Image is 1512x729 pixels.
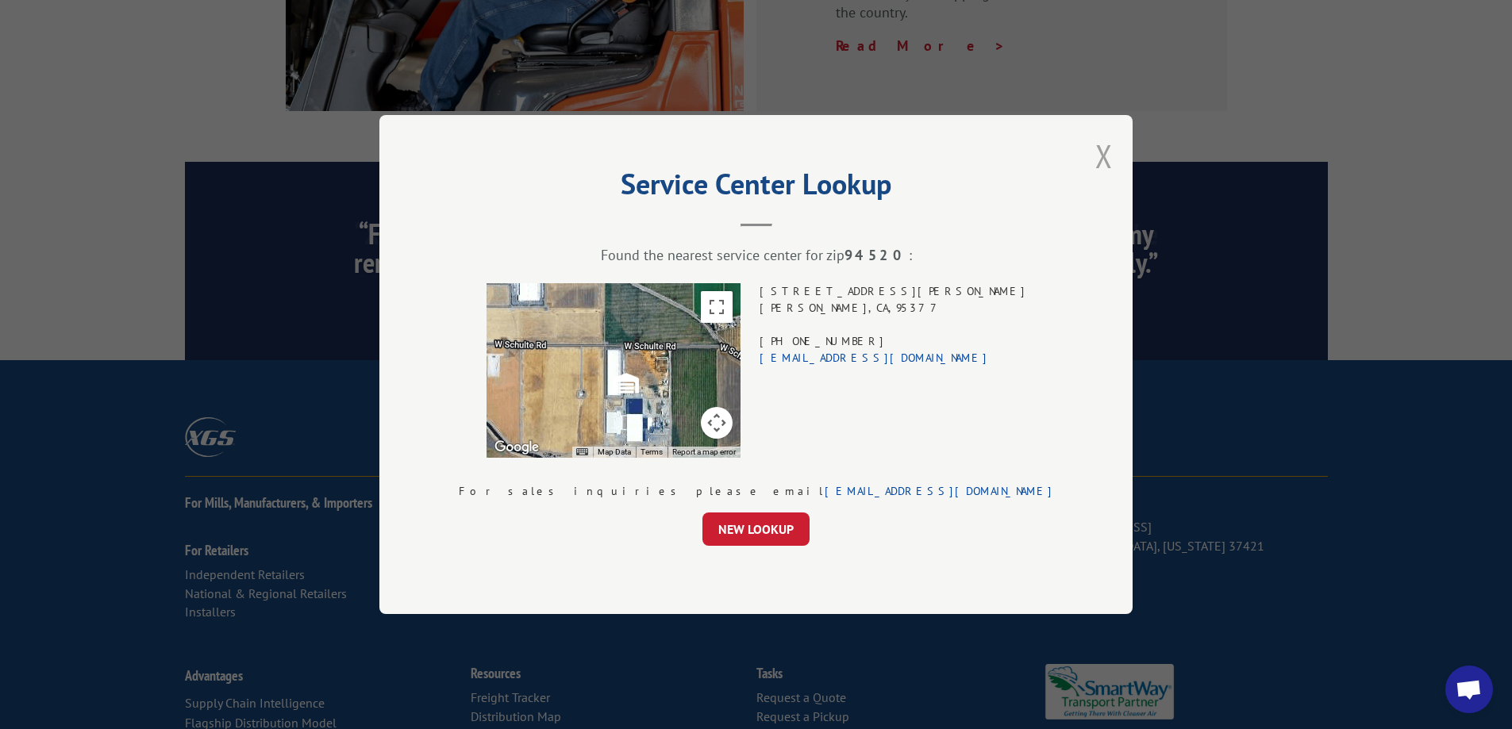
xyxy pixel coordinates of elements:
[491,437,543,458] img: Google
[672,447,736,456] a: Report a map error
[844,246,909,264] strong: 94520
[576,447,587,458] button: Keyboard shortcuts
[613,370,638,396] img: svg%3E
[1095,135,1113,177] button: Close modal
[701,291,733,323] button: Toggle fullscreen view
[760,351,988,365] a: [EMAIL_ADDRESS][DOMAIN_NAME]
[1445,666,1493,713] div: Open chat
[459,483,1053,500] div: For sales inquiries please email
[459,173,1053,203] h2: Service Center Lookup
[641,447,663,456] a: Terms (opens in new tab)
[702,512,810,546] button: NEW LOOKUP
[459,246,1053,264] div: Found the nearest service center for zip :
[491,437,543,458] a: Open this area in Google Maps (opens a new window)
[825,484,1053,498] a: [EMAIL_ADDRESS][DOMAIN_NAME]
[701,407,733,439] button: Map camera controls
[598,447,631,458] button: Map Data
[760,283,1026,458] div: [STREET_ADDRESS][PERSON_NAME] [PERSON_NAME] , CA , 95377 [PHONE_NUMBER]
